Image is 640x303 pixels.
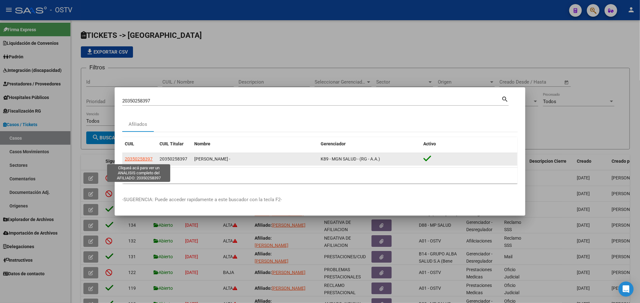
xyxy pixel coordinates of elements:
span: 20350258397 [125,156,153,161]
mat-icon: search [501,95,509,102]
span: K89 - MGN SALUD - (RG - A.A.) [321,156,380,161]
datatable-header-cell: CUIL [122,137,157,151]
div: Open Intercom Messenger [619,282,634,297]
datatable-header-cell: Activo [421,137,518,151]
span: Nombre [194,141,210,146]
div: [PERSON_NAME] - [194,155,316,163]
p: -SUGERENCIA: Puede acceder rapidamente a este buscador con la tecla F2- [122,196,518,203]
span: Activo [424,141,436,146]
span: Gerenciador [321,141,346,146]
span: 20350258397 [160,156,187,161]
datatable-header-cell: Nombre [192,137,318,151]
div: 1 total [122,168,518,184]
datatable-header-cell: Gerenciador [318,137,421,151]
datatable-header-cell: CUIL Titular [157,137,192,151]
span: CUIL Titular [160,141,184,146]
span: CUIL [125,141,134,146]
div: Afiliados [129,121,148,128]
